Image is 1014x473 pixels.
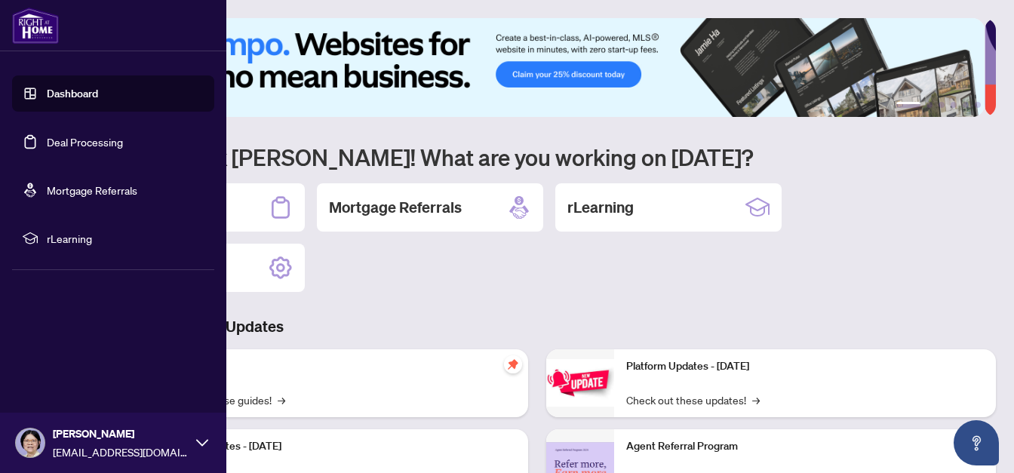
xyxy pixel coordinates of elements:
img: Profile Icon [16,428,45,457]
a: Mortgage Referrals [47,183,137,197]
h3: Brokerage & Industry Updates [78,316,996,337]
a: Check out these updates!→ [626,392,760,408]
span: [PERSON_NAME] [53,425,189,442]
span: → [752,392,760,408]
p: Self-Help [158,358,516,375]
img: Platform Updates - June 23, 2025 [546,359,614,407]
img: Slide 0 [78,18,985,117]
button: 5 [963,102,969,108]
button: 1 [896,102,920,108]
a: Deal Processing [47,135,123,149]
button: 3 [939,102,945,108]
span: pushpin [504,355,522,373]
a: Dashboard [47,87,98,100]
button: 2 [926,102,933,108]
h1: Welcome back [PERSON_NAME]! What are you working on [DATE]? [78,143,996,171]
button: 4 [951,102,957,108]
p: Platform Updates - [DATE] [158,438,516,455]
img: logo [12,8,59,44]
h2: rLearning [567,197,634,218]
p: Agent Referral Program [626,438,984,455]
span: [EMAIL_ADDRESS][DOMAIN_NAME] [53,444,189,460]
p: Platform Updates - [DATE] [626,358,984,375]
span: rLearning [47,230,204,247]
span: → [278,392,285,408]
h2: Mortgage Referrals [329,197,462,218]
button: Open asap [954,420,999,465]
button: 6 [975,102,981,108]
